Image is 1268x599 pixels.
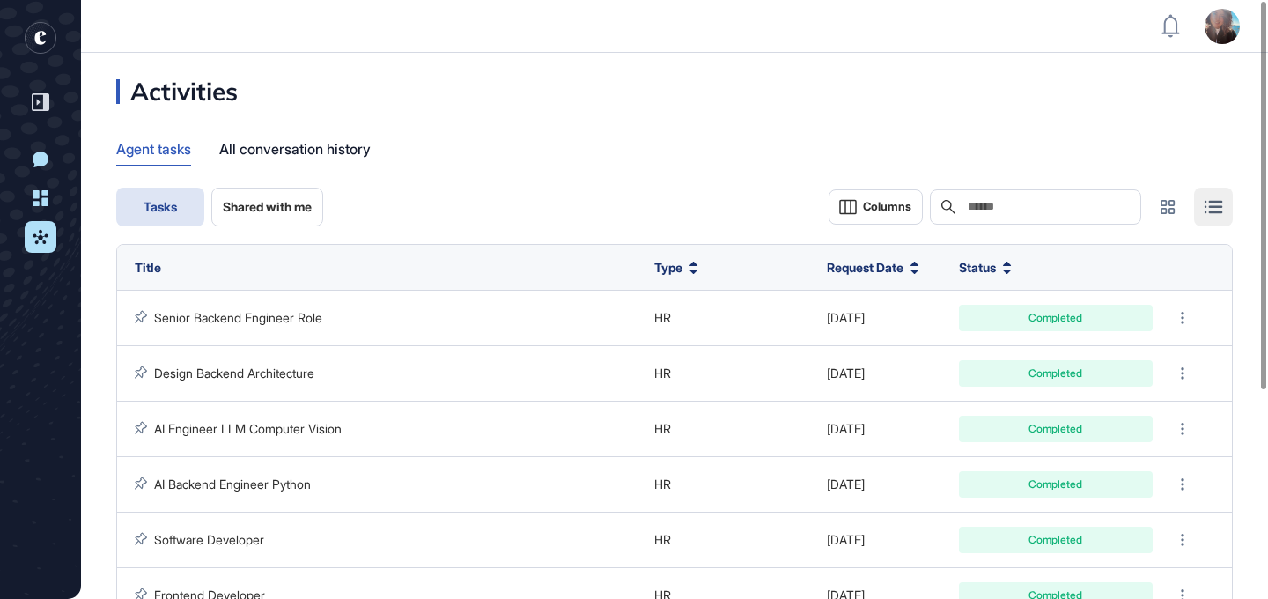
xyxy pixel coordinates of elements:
span: Tasks [144,200,177,214]
span: [DATE] [827,366,865,381]
a: Software Developer [154,532,264,547]
span: [DATE] [827,532,865,547]
a: AI Backend Engineer Python [154,477,311,492]
a: AI Engineer LLM Computer Vision [154,421,342,436]
span: HR [654,310,671,325]
div: entrapeer-logo [25,22,56,54]
a: Design Backend Architecture [154,366,314,381]
span: [DATE] [827,477,865,492]
button: Request Date [827,258,919,277]
div: Agent tasks [116,132,191,165]
button: Type [654,258,698,277]
div: Completed [972,535,1139,545]
button: Status [959,258,1012,277]
span: Request Date [827,258,903,277]
span: HR [654,366,671,381]
div: All conversation history [219,132,371,166]
span: HR [654,477,671,492]
span: Status [959,258,996,277]
a: Senior Backend Engineer Role [154,310,322,325]
span: HR [654,421,671,436]
div: Completed [972,479,1139,490]
span: Columns [863,200,911,213]
div: Completed [972,424,1139,434]
img: user-avatar [1205,9,1240,44]
div: Activities [116,79,238,104]
button: Columns [829,189,923,225]
button: Shared with me [211,188,323,226]
button: Tasks [116,188,204,226]
span: [DATE] [827,421,865,436]
span: Type [654,258,682,277]
span: HR [654,532,671,547]
span: Shared with me [223,200,312,214]
div: Completed [972,368,1139,379]
div: Completed [972,313,1139,323]
span: [DATE] [827,310,865,325]
span: Title [135,260,161,275]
